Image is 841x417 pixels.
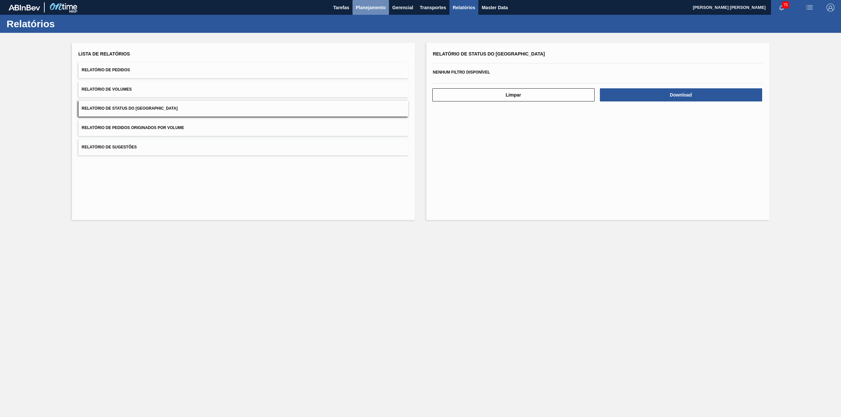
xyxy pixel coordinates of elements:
span: Planejamento [356,4,386,11]
button: Relatório de Pedidos [79,62,408,78]
span: Relatório de Volumes [82,87,132,92]
span: Relatórios [453,4,475,11]
img: userActions [806,4,813,11]
span: Tarefas [333,4,349,11]
span: Relatório de Status do [GEOGRAPHIC_DATA] [433,51,545,56]
span: Relatório de Pedidos Originados por Volume [82,125,184,130]
span: Nenhum filtro disponível [433,70,490,75]
button: Download [600,88,762,101]
button: Relatório de Sugestões [79,139,408,155]
span: Gerencial [392,4,413,11]
button: Relatório de Status do [GEOGRAPHIC_DATA] [79,100,408,117]
span: Lista de Relatórios [79,51,130,56]
span: Relatório de Sugestões [82,145,137,149]
span: 75 [782,1,789,9]
span: Transportes [420,4,446,11]
img: TNhmsLtSVTkK8tSr43FrP2fwEKptu5GPRR3wAAAABJRU5ErkJggg== [9,5,40,11]
button: Relatório de Volumes [79,81,408,98]
button: Relatório de Pedidos Originados por Volume [79,120,408,136]
button: Limpar [432,88,595,101]
span: Master Data [482,4,508,11]
button: Notificações [771,3,792,12]
h1: Relatórios [7,20,123,28]
img: Logout [827,4,834,11]
span: Relatório de Status do [GEOGRAPHIC_DATA] [82,106,178,111]
span: Relatório de Pedidos [82,68,130,72]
